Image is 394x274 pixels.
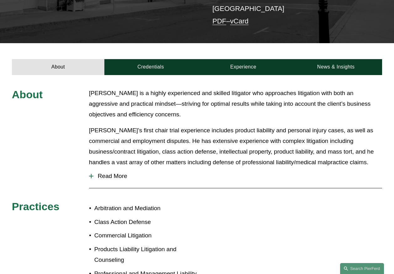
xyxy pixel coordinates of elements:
a: News & Insights [290,59,382,75]
a: PDF [213,17,226,25]
p: [PERSON_NAME]’s first chair trial experience includes product liability and personal injury cases... [89,125,382,168]
button: Read More [89,168,382,184]
span: About [12,89,43,100]
a: Experience [197,59,289,75]
a: About [12,59,104,75]
a: Search this site [340,263,384,274]
span: Practices [12,200,60,212]
a: vCard [230,17,249,25]
span: Read More [93,173,382,180]
p: Products Liability Litigation and Counseling [94,244,197,265]
a: Credentials [104,59,197,75]
p: Commercial Litigation [94,230,197,241]
p: [PERSON_NAME] is a highly experienced and skilled litigator who approaches litigation with both a... [89,88,382,120]
p: Arbitration and Mediation [94,203,197,214]
p: Class Action Defense [94,217,197,227]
